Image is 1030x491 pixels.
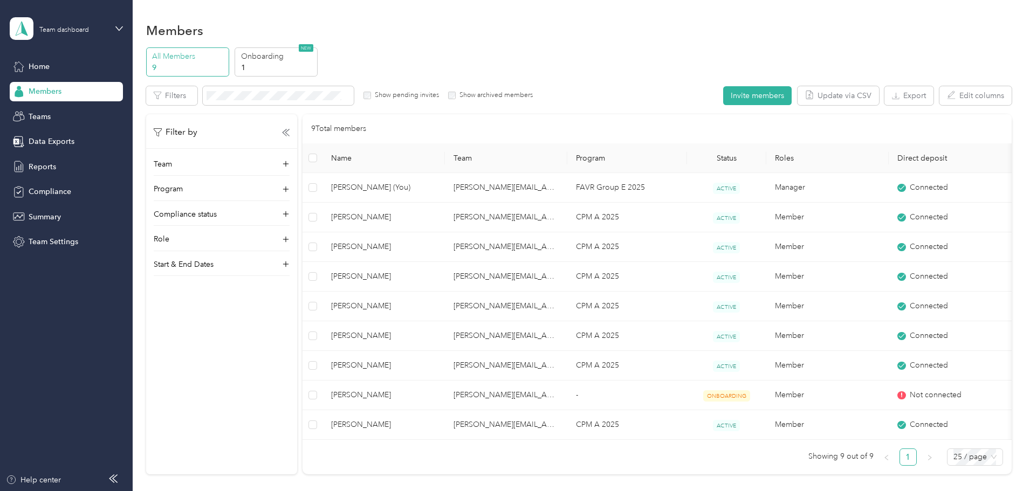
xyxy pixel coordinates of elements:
span: ACTIVE [713,301,740,313]
td: CPM A 2025 [567,292,686,321]
td: Elizabeth Estrada [322,203,445,232]
div: Help center [6,474,61,486]
td: Member [766,410,889,440]
p: Onboarding [241,51,314,62]
td: megan.breshears@optioncare.com [445,321,567,351]
p: 9 Total members [311,123,366,135]
th: Name [322,143,445,173]
div: Page Size [947,448,1003,466]
p: Start & End Dates [154,259,214,270]
td: FAVR Group E 2025 [567,173,686,203]
td: Member [766,351,889,381]
td: Member [766,203,889,232]
span: Compliance [29,186,71,197]
th: Direct deposit [889,143,1011,173]
td: Karissa Long [322,381,445,410]
span: Connected [910,211,948,223]
span: [PERSON_NAME] [331,300,436,312]
span: Connected [910,359,948,371]
span: ONBOARDING [703,390,750,402]
td: megan.breshears@optioncare.com [445,203,567,232]
span: ACTIVE [713,361,740,372]
td: Member [766,292,889,321]
td: megan.breshears@optioncare.com [445,410,567,440]
td: Megan Robinson (You) [322,173,445,203]
iframe: Everlance-gr Chat Button Frame [970,431,1030,491]
span: 25 / page [953,449,997,465]
span: Members [29,86,61,97]
span: ACTIVE [713,272,740,283]
span: Connected [910,271,948,282]
span: [PERSON_NAME] [331,211,436,223]
p: Compliance status [154,209,217,220]
span: Connected [910,182,948,193]
td: Kaitlyn Wilson [322,232,445,262]
span: Connected [910,330,948,342]
span: [PERSON_NAME] [331,419,436,431]
span: [PERSON_NAME] (You) [331,182,436,193]
div: Team dashboard [39,27,89,33]
td: megan.breshears@optioncare.com [445,292,567,321]
span: [PERSON_NAME] [331,389,436,401]
span: Not connected [910,389,962,401]
button: Update via CSV [798,86,879,105]
span: Connected [910,300,948,312]
span: NEW [299,44,313,52]
p: All Members [152,51,225,62]
span: left [883,454,890,461]
span: ACTIVE [713,420,740,431]
h1: Members [146,25,203,36]
td: megan.breshears@optioncare.com [445,232,567,262]
span: ACTIVE [713,242,740,253]
span: ACTIVE [713,183,740,194]
p: Role [154,233,169,245]
button: left [878,448,895,466]
td: megan.breshears@optioncare.com [445,381,567,410]
span: ACTIVE [713,212,740,224]
span: [PERSON_NAME] [331,330,436,342]
span: Connected [910,241,948,253]
span: Connected [910,419,948,431]
td: Manager [766,173,889,203]
span: Reports [29,161,56,172]
span: [PERSON_NAME] [331,271,436,282]
td: CPM A 2025 [567,232,686,262]
td: - [567,381,686,410]
span: Name [331,154,436,163]
td: Member [766,262,889,292]
label: Show archived members [456,91,533,100]
td: ONBOARDING [687,381,767,410]
li: Next Page [921,448,938,466]
p: Program [154,183,183,195]
button: right [921,448,938,466]
p: Filter by [154,126,197,139]
td: CPM A 2025 [567,321,686,351]
p: Team [154,158,172,170]
span: [PERSON_NAME] [331,241,436,253]
td: megan.breshears@optioncare.com [445,173,567,203]
label: Show pending invites [371,91,439,100]
td: Member [766,321,889,351]
td: CPM A 2025 [567,410,686,440]
span: ACTIVE [713,331,740,342]
td: megan.breshears@optioncare.com [445,262,567,292]
span: [PERSON_NAME] [331,359,436,371]
span: Showing 9 out of 9 [808,448,874,465]
button: Edit columns [939,86,1012,105]
td: CPM A 2025 [567,351,686,381]
th: Team [445,143,567,173]
td: Malia Hockemeyer [322,262,445,292]
th: Roles [766,143,889,173]
span: Team Settings [29,236,78,247]
span: Summary [29,211,61,223]
span: right [926,454,933,461]
td: Member [766,381,889,410]
td: Hannah Holliday [322,410,445,440]
span: Data Exports [29,136,74,147]
span: Home [29,61,50,72]
li: Previous Page [878,448,895,466]
button: Export [884,86,933,105]
td: CPM A 2025 [567,262,686,292]
td: Amanda Miller [322,321,445,351]
li: 1 [899,448,917,466]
